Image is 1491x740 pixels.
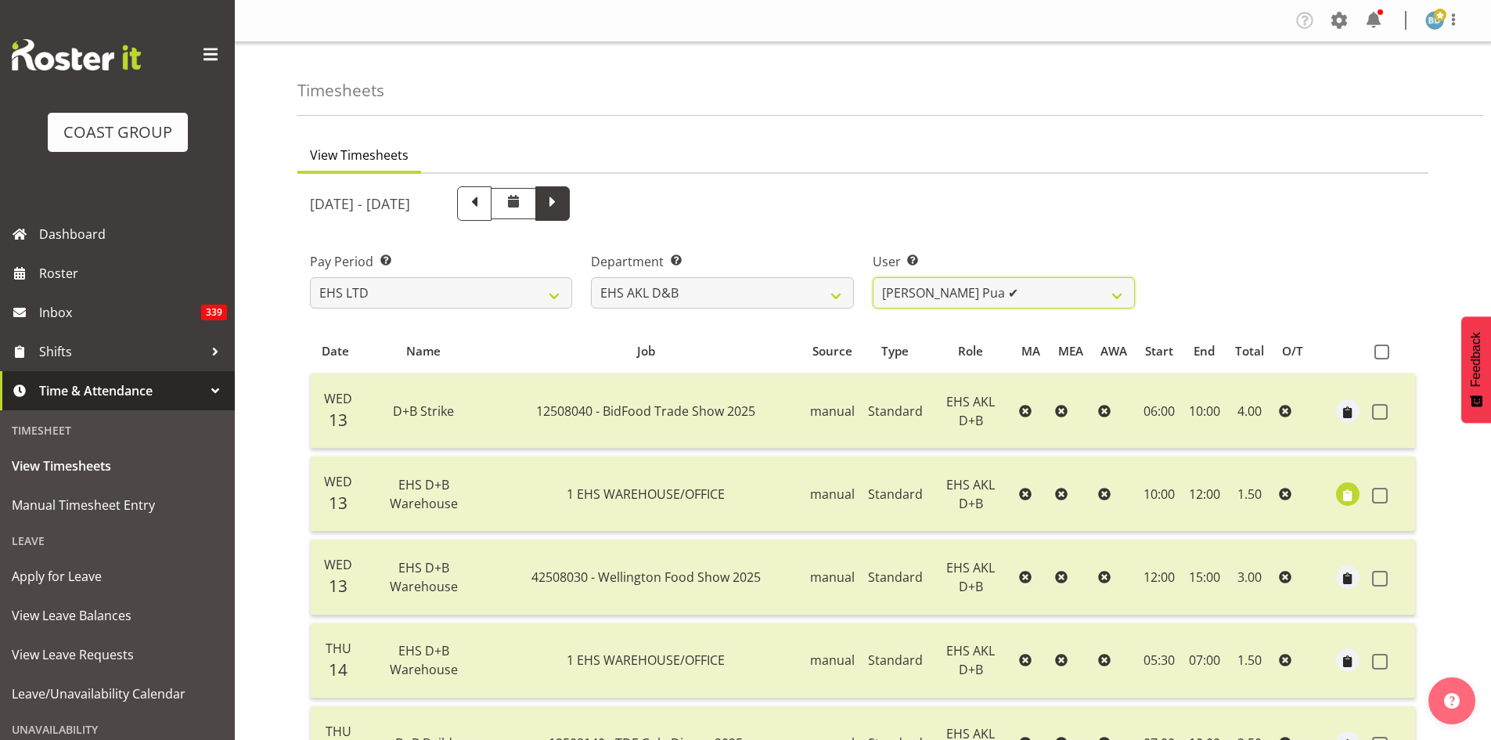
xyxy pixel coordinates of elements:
[1183,540,1226,615] td: 15:00
[1183,457,1226,532] td: 12:00
[326,640,351,657] span: Thu
[4,674,231,713] a: Leave/Unavailability Calendar
[406,342,441,360] span: Name
[12,565,223,588] span: Apply for Leave
[591,252,853,271] label: Department
[1058,342,1083,360] span: MEA
[1021,342,1040,360] span: MA
[324,556,352,573] span: Wed
[1183,374,1226,449] td: 10:00
[862,623,929,698] td: Standard
[326,723,351,740] span: Thu
[946,559,995,595] span: EHS AKL D+B
[12,604,223,627] span: View Leave Balances
[324,390,352,407] span: Wed
[810,402,855,420] span: manual
[1226,623,1273,698] td: 1.50
[4,486,231,525] a: Manual Timesheet Entry
[1136,457,1183,532] td: 10:00
[1226,457,1273,532] td: 1.50
[12,643,223,666] span: View Leave Requests
[812,342,852,360] span: Source
[390,642,458,678] span: EHS D+B Warehouse
[4,414,231,446] div: Timesheet
[946,393,995,429] span: EHS AKL D+B
[531,569,761,586] span: 42508030 - Wellington Food Show 2025
[946,642,995,678] span: EHS AKL D+B
[39,222,227,246] span: Dashboard
[4,446,231,486] a: View Timesheets
[1226,374,1273,449] td: 4.00
[536,402,755,420] span: 12508040 - BidFood Trade Show 2025
[862,374,929,449] td: Standard
[862,457,929,532] td: Standard
[329,409,348,431] span: 13
[39,301,201,324] span: Inbox
[390,476,458,512] span: EHS D+B Warehouse
[4,557,231,596] a: Apply for Leave
[324,473,352,490] span: Wed
[567,652,725,669] span: 1 EHS WAREHOUSE/OFFICE
[1469,332,1483,387] span: Feedback
[1145,342,1173,360] span: Start
[4,635,231,674] a: View Leave Requests
[810,652,855,669] span: manual
[862,540,929,615] td: Standard
[297,81,384,99] h4: Timesheets
[39,340,203,363] span: Shifts
[810,486,855,503] span: manual
[63,121,172,144] div: COAST GROUP
[1136,623,1183,698] td: 05:30
[393,402,454,420] span: D+B Strike
[4,596,231,635] a: View Leave Balances
[1226,540,1273,615] td: 3.00
[39,379,203,402] span: Time & Attendance
[201,305,227,320] span: 339
[310,195,410,212] h5: [DATE] - [DATE]
[1461,316,1491,423] button: Feedback - Show survey
[946,476,995,512] span: EHS AKL D+B
[1282,342,1303,360] span: O/T
[12,454,223,478] span: View Timesheets
[12,493,223,517] span: Manual Timesheet Entry
[1235,342,1264,360] span: Total
[810,569,855,586] span: manual
[1444,693,1460,709] img: help-xxl-2.png
[12,682,223,706] span: Leave/Unavailability Calendar
[567,486,725,503] span: 1 EHS WAREHOUSE/OFFICE
[1136,374,1183,449] td: 06:00
[1183,623,1226,698] td: 07:00
[329,575,348,597] span: 13
[1136,540,1183,615] td: 12:00
[873,252,1135,271] label: User
[390,559,458,595] span: EHS D+B Warehouse
[310,252,572,271] label: Pay Period
[4,525,231,557] div: Leave
[958,342,983,360] span: Role
[39,262,227,285] span: Roster
[329,659,348,680] span: 14
[1100,342,1127,360] span: AWA
[322,342,349,360] span: Date
[310,146,409,164] span: View Timesheets
[329,492,348,514] span: 13
[1194,342,1215,360] span: End
[1425,11,1444,30] img: ben-dewes888.jpg
[637,342,655,360] span: Job
[881,342,909,360] span: Type
[12,39,141,70] img: Rosterit website logo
